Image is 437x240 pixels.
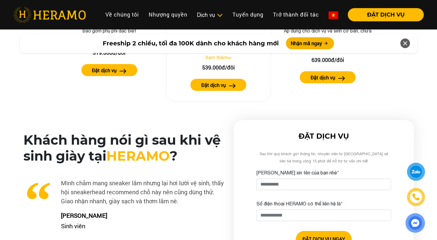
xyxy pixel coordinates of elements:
button: Đặt dịch vụ [190,79,246,91]
p: Sinh viên [56,221,224,230]
h3: ĐẶT DỊCH VỤ [256,132,391,141]
img: heramo-logo.png [13,7,86,23]
a: Đặt dịch vụ arrow [171,79,266,91]
a: Đặt dịch vụ arrow [62,64,157,76]
span: HERAMO [106,148,170,164]
label: Đặt dịch vụ [92,67,117,74]
a: Xem thêm [205,55,227,60]
img: arrow [338,76,345,81]
label: Đặt dịch vụ [311,74,335,81]
a: ĐẶT DỊCH VỤ [343,12,424,17]
p: [PERSON_NAME] [56,211,224,220]
div: 639.000đ/đôi [280,56,375,64]
div: Dịch vụ [197,11,223,19]
a: Nhượng quyền [144,8,192,21]
h2: Khách hàng nói gì sau khi vệ sinh giày tại ? [23,132,224,164]
label: Đặt dịch vụ [201,82,226,89]
a: phone-icon [408,189,424,205]
button: Đặt dịch vụ [81,64,137,76]
label: Số điện thoại HERAMO có thể liên hệ là [256,200,343,207]
label: [PERSON_NAME] xin tên của bạn nhé [256,169,339,176]
a: Về chúng tôi [101,8,144,21]
img: vn-flag.png [329,11,338,19]
img: arrow [229,84,236,88]
a: Tuyển dụng [228,8,268,21]
img: subToggleIcon [217,12,223,18]
button: ĐẶT DỊCH VỤ [348,8,424,21]
span: Sau khi quý khách gửi thông tin, chuyên viên từ [GEOGRAPHIC_DATA] sẽ liên hệ trong vòng 15 phút đ... [259,152,388,163]
img: arrow_down.svg [227,57,231,59]
a: Trở thành đối tác [268,8,324,21]
p: Mình chăm mang sneaker lắm nhưng lại hơi lười vệ sinh, thấy hội sneakerhead recommend chỗ này nên... [23,178,224,205]
img: phone-icon [413,194,419,200]
button: Nhận mã ngay [286,37,334,49]
a: Đặt dịch vụ arrow [280,71,375,83]
img: arrow [120,69,126,73]
span: Freeship 2 chiều, tối đa 100K dành cho khách hàng mới [103,39,279,48]
button: Đặt dịch vụ [300,71,356,83]
div: 539.000đ/đôi [171,63,266,72]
